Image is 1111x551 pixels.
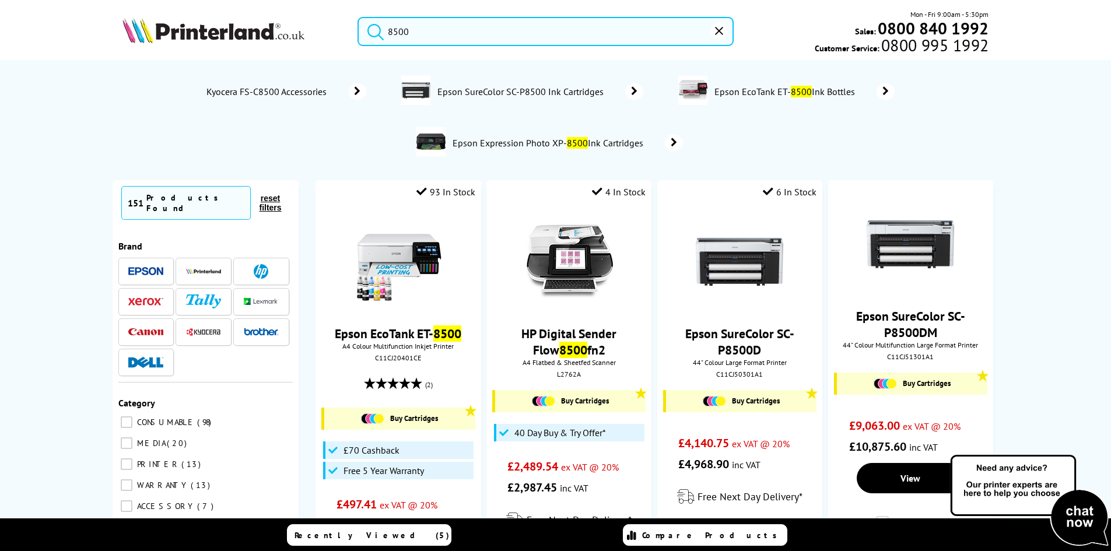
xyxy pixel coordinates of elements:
[205,83,366,100] a: Kyocera FS-C8500 Accessories
[527,513,632,527] span: Free Next Day Delivery*
[244,328,279,336] img: Brother
[134,501,196,511] span: ACCESSORY
[713,76,895,107] a: Epson EcoTank ET-8500Ink Bottles
[834,341,987,349] span: 44" Colour Multifunction Large Format Printer
[678,457,729,472] span: £4,968.90
[514,427,606,438] span: 40 Day Buy & Try Offer*
[532,396,555,406] img: Cartridges
[128,267,163,276] img: Epson
[663,480,816,513] div: modal_delivery
[191,480,213,490] span: 13
[134,459,180,469] span: PRINTER
[900,472,920,484] span: View
[167,438,190,448] span: 20
[186,268,221,274] img: Printerland
[678,436,729,451] span: £4,140.75
[879,40,989,51] span: 0800 995 1992
[732,459,760,471] span: inc VAT
[559,342,587,358] mark: 8500
[623,524,787,546] a: Compare Products
[128,328,163,336] img: Canon
[849,418,900,433] span: £9,063.00
[134,438,166,448] span: MEDIA
[361,413,384,424] img: Cartridges
[122,17,304,43] img: Printerland Logo
[390,413,438,423] span: Buy Cartridges
[507,459,558,474] span: £2,489.54
[380,499,437,511] span: ex VAT @ 20%
[451,127,683,159] a: Epson Expression Photo XP-8500Ink Cartridges
[696,218,783,306] img: Epson-SC-P8500D-Front-Small.jpg
[401,76,430,105] img: C11CJ51301A1-conspage.jpg
[128,357,163,368] img: Dell
[642,530,783,541] span: Compare Products
[857,463,964,493] a: View
[118,397,155,409] span: Category
[492,504,646,536] div: modal_delivery
[874,378,897,389] img: Cartridges
[355,218,442,306] img: epson-et-8500-with-ink-small.jpg
[146,192,245,213] div: Products Found
[525,218,613,306] img: HP-8500fn2-Scanner-Front-Small.jpg
[122,17,344,45] a: Printerland Logo
[561,461,619,473] span: ex VAT @ 20%
[521,325,616,358] a: HP Digital Sender Flow8500fn2
[436,86,608,97] span: Epson SureColor SC-P8500 Ink Cartridges
[856,308,965,341] a: Epson SureColor SC-P8500DM
[507,480,557,495] span: £2,987.45
[815,40,989,54] span: Customer Service:
[416,186,475,198] div: 93 In Stock
[344,444,399,456] span: £70 Cashback
[118,240,142,252] span: Brand
[849,439,906,454] span: £10,875.60
[910,9,989,20] span: Mon - Fri 9:00am - 5:30pm
[121,437,132,449] input: MEDIA 20
[121,479,132,491] input: WARRANTY 13
[321,342,475,350] span: A4 Colour Multifunction Inkjet Printer
[197,501,216,511] span: 7
[244,298,279,305] img: Lexmark
[732,438,790,450] span: ex VAT @ 20%
[335,325,461,342] a: Epson EcoTank ET-8500
[732,396,780,406] span: Buy Cartridges
[330,413,469,424] a: Buy Cartridges
[948,453,1111,549] img: Open Live Chat window
[855,26,876,37] span: Sales:
[287,524,451,546] a: Recently Viewed (5)
[843,378,982,389] a: Buy Cartridges
[501,396,640,406] a: Buy Cartridges
[337,518,378,533] span: £596.89
[837,352,984,361] div: C11CJ51301A1
[698,490,802,503] span: Free Next Day Delivery*
[903,420,961,432] span: ex VAT @ 20%
[791,86,812,97] mark: 8500
[121,458,132,470] input: PRINTER 13
[128,197,143,209] span: 151
[678,76,707,105] img: C11CJ20401CE-department.jpg
[344,465,424,476] span: Free 5 Year Warranty
[251,193,289,213] button: reset filters
[763,186,816,198] div: 6 In Stock
[867,201,954,288] img: Epson-SC-P8500DM-Front-Small.jpg
[436,76,643,107] a: Epson SureColor SC-P8500 Ink Cartridges
[685,325,794,358] a: Epson SureColor SC-P8500D
[295,530,450,541] span: Recently Viewed (5)
[666,370,814,378] div: C11CJ50301A1
[121,500,132,512] input: ACCESSORY 7
[181,459,204,469] span: 13
[495,370,643,378] div: L2762A
[186,328,221,336] img: Kyocera
[909,441,938,453] span: inc VAT
[876,23,989,34] a: 0800 840 1992
[903,378,951,388] span: Buy Cartridges
[560,482,588,494] span: inc VAT
[186,294,221,308] img: Tally
[451,137,647,149] span: Epson Expression Photo XP- Ink Cartridges
[425,374,433,396] span: (2)
[713,86,860,97] span: Epson EcoTank ET- Ink Bottles
[592,186,646,198] div: 4 In Stock
[337,497,377,512] span: £497.41
[358,17,734,46] input: Search pr
[416,127,446,156] img: C11CG17401-conspage.jpg
[663,358,816,367] span: 44" Colour Large Format Printer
